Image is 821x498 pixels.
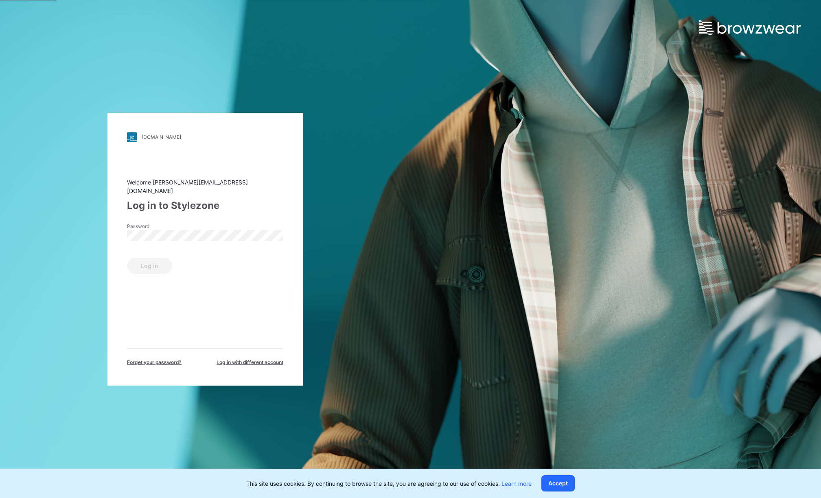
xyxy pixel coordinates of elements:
a: [DOMAIN_NAME] [127,132,283,142]
button: Accept [541,475,575,491]
div: [DOMAIN_NAME] [142,134,181,140]
span: Forget your password? [127,359,182,366]
div: Welcome [PERSON_NAME][EMAIL_ADDRESS][DOMAIN_NAME] [127,178,283,195]
img: browzwear-logo.e42bd6dac1945053ebaf764b6aa21510.svg [699,20,801,35]
span: Log in with different account [217,359,283,366]
p: This site uses cookies. By continuing to browse the site, you are agreeing to our use of cookies. [246,479,532,488]
img: stylezone-logo.562084cfcfab977791bfbf7441f1a819.svg [127,132,137,142]
label: Password [127,223,184,230]
div: Log in to Stylezone [127,198,283,213]
a: Learn more [501,480,532,487]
